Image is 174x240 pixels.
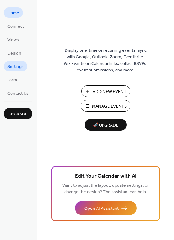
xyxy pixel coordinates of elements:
a: Contact Us [4,88,32,98]
a: Connect [4,21,28,31]
span: Settings [7,64,24,70]
a: Home [4,7,23,18]
span: Display one-time or recurring events, sync with Google, Outlook, Zoom, Eventbrite, Wix Events or ... [64,47,148,74]
span: Want to adjust the layout, update settings, or change the design? The assistant can help. [62,181,149,196]
span: Open AI Assistant [84,205,119,212]
span: Add New Event [93,89,126,95]
span: Home [7,10,19,17]
button: Upgrade [4,108,32,119]
a: Views [4,34,23,45]
span: Design [7,50,21,57]
span: Edit Your Calendar with AI [75,172,137,181]
span: Connect [7,23,24,30]
a: Design [4,48,25,58]
button: Add New Event [81,85,130,97]
a: Form [4,74,21,85]
button: 🚀 Upgrade [85,119,127,131]
button: Manage Events [81,100,130,112]
span: Upgrade [8,111,28,118]
span: Form [7,77,17,84]
button: Open AI Assistant [75,201,137,215]
span: 🚀 Upgrade [88,121,123,130]
span: Contact Us [7,90,29,97]
span: Views [7,37,19,43]
span: Manage Events [92,103,127,110]
a: Settings [4,61,27,71]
